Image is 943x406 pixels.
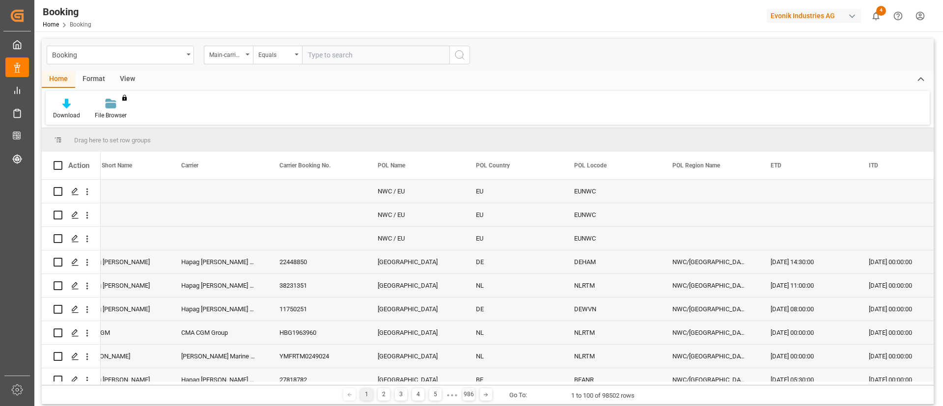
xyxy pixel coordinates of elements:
div: Equals [258,48,292,59]
div: 1 to 100 of 98502 rows [571,391,635,401]
div: Booking [43,4,91,19]
span: Carrier Booking No. [279,162,331,169]
div: [GEOGRAPHIC_DATA] [366,368,464,391]
div: Hapag [PERSON_NAME] Aktiengesellschaft [169,368,268,391]
div: 4 [412,388,424,401]
div: [PERSON_NAME] Marine Transport Corp. [169,345,268,368]
div: 11750251 [268,298,366,321]
span: ITD [869,162,878,169]
input: Type to search [302,46,449,64]
div: [GEOGRAPHIC_DATA] [366,298,464,321]
div: NWC/[GEOGRAPHIC_DATA] [GEOGRAPHIC_DATA] / [GEOGRAPHIC_DATA] [661,274,759,297]
div: YMFRTM0249024 [268,345,366,368]
div: 3 [395,388,407,401]
div: 22448850 [268,250,366,273]
div: NWC / EU [366,203,464,226]
div: Hapag [PERSON_NAME] Aktiengesellschaft [169,250,268,273]
div: EUNWC [562,227,661,250]
div: Press SPACE to select this row. [42,180,101,203]
div: EUNWC [562,203,661,226]
div: EUNWC [562,180,661,203]
div: [DATE] 00:00:00 [759,345,857,368]
div: CMACGM [71,321,169,344]
div: NWC/[GEOGRAPHIC_DATA] [GEOGRAPHIC_DATA] / [GEOGRAPHIC_DATA] [661,321,759,344]
div: 1 [361,388,373,401]
div: NWC/[GEOGRAPHIC_DATA] [GEOGRAPHIC_DATA] / [GEOGRAPHIC_DATA] [661,368,759,391]
span: Carrier Short Name [83,162,132,169]
button: Evonik Industries AG [767,6,865,25]
div: [DATE] 08:00:00 [759,298,857,321]
div: NWC / EU [366,227,464,250]
div: Press SPACE to select this row. [42,345,101,368]
div: Action [68,161,89,170]
div: Format [75,71,112,88]
div: Main-carriage No. [209,48,243,59]
div: Press SPACE to select this row. [42,321,101,345]
div: Press SPACE to select this row. [42,227,101,250]
div: Hapag [PERSON_NAME] [71,274,169,297]
div: [PERSON_NAME] [71,345,169,368]
div: Booking [52,48,183,60]
div: [GEOGRAPHIC_DATA] [366,321,464,344]
div: CMA CGM Group [169,321,268,344]
div: NWC/[GEOGRAPHIC_DATA] [GEOGRAPHIC_DATA] / [GEOGRAPHIC_DATA] [661,298,759,321]
div: 5 [429,388,442,401]
div: [DATE] 14:30:00 [759,250,857,273]
button: show 4 new notifications [865,5,887,27]
div: [GEOGRAPHIC_DATA] [366,274,464,297]
div: View [112,71,142,88]
div: [GEOGRAPHIC_DATA] [366,345,464,368]
div: 27818782 [268,368,366,391]
div: NL [464,321,562,344]
button: open menu [204,46,253,64]
a: Home [43,21,59,28]
button: open menu [47,46,194,64]
div: EU [464,180,562,203]
div: NL [464,345,562,368]
div: ● ● ● [446,391,457,399]
div: BE [464,368,562,391]
div: DEWVN [562,298,661,321]
div: 986 [463,388,475,401]
div: NWC / EU [366,180,464,203]
span: POL Region Name [672,162,720,169]
div: DEHAM [562,250,661,273]
div: Press SPACE to select this row. [42,274,101,298]
div: Hapag [PERSON_NAME] [71,298,169,321]
div: DE [464,298,562,321]
div: 2 [378,388,390,401]
div: EU [464,227,562,250]
div: Download [53,111,80,120]
div: Press SPACE to select this row. [42,298,101,321]
div: NWC/[GEOGRAPHIC_DATA] [GEOGRAPHIC_DATA] / [GEOGRAPHIC_DATA] [661,345,759,368]
div: EU [464,203,562,226]
span: POL Name [378,162,405,169]
div: DE [464,250,562,273]
div: BEANR [562,368,661,391]
div: Home [42,71,75,88]
button: open menu [253,46,302,64]
div: NWC/[GEOGRAPHIC_DATA] [GEOGRAPHIC_DATA] / [GEOGRAPHIC_DATA] [661,250,759,273]
button: search button [449,46,470,64]
div: Press SPACE to select this row. [42,368,101,392]
div: Hapag [PERSON_NAME] [71,250,169,273]
span: ETD [771,162,781,169]
div: Go To: [509,390,527,400]
div: NL [464,274,562,297]
div: 38231351 [268,274,366,297]
button: Help Center [887,5,909,27]
div: NLRTM [562,274,661,297]
span: POL Locode [574,162,607,169]
div: NLRTM [562,345,661,368]
div: [DATE] 05:30:00 [759,368,857,391]
div: NLRTM [562,321,661,344]
span: POL Country [476,162,510,169]
div: Press SPACE to select this row. [42,203,101,227]
div: Hapag [PERSON_NAME] Aktiengesellschaft [169,298,268,321]
div: Hapag [PERSON_NAME] Aktiengesellschaft [169,274,268,297]
span: Carrier [181,162,198,169]
div: Evonik Industries AG [767,9,861,23]
div: [DATE] 11:00:00 [759,274,857,297]
div: [DATE] 00:00:00 [759,321,857,344]
div: Press SPACE to select this row. [42,250,101,274]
